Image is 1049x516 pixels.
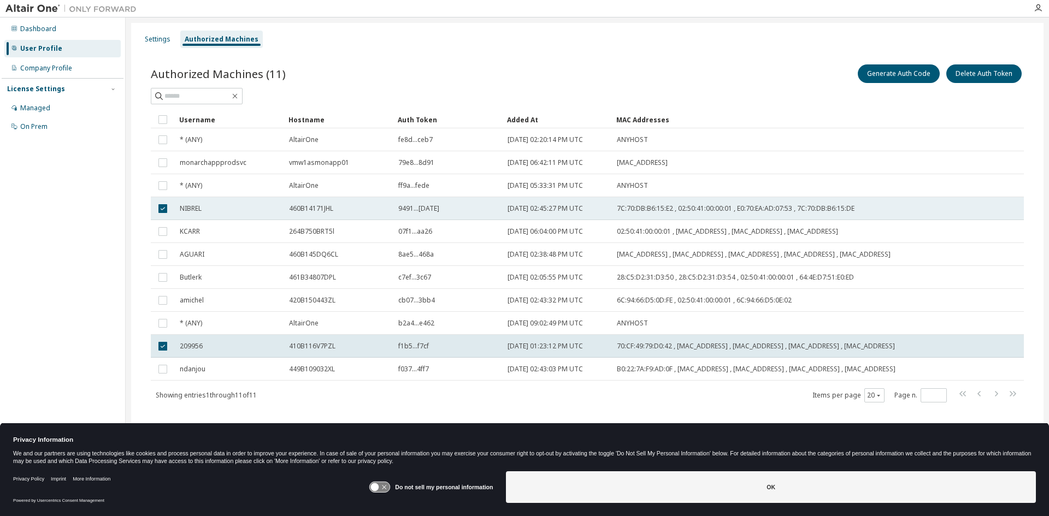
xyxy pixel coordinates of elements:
span: Butlerk [180,273,202,282]
span: [MAC_ADDRESS] , [MAC_ADDRESS] , [MAC_ADDRESS] , [MAC_ADDRESS] , [MAC_ADDRESS] [617,250,891,259]
span: ndanjou [180,365,205,373]
span: [DATE] 06:04:00 PM UTC [508,227,583,236]
span: 02:50:41:00:00:01 , [MAC_ADDRESS] , [MAC_ADDRESS] , [MAC_ADDRESS] [617,227,838,236]
span: Showing entries 1 through 11 of 11 [156,390,257,400]
span: [DATE] 02:45:27 PM UTC [508,204,583,213]
div: User Profile [20,44,62,53]
span: 420B150443ZL [289,296,335,305]
button: Generate Auth Code [858,64,940,83]
span: AltairOne [289,135,319,144]
span: ff9a...fede [398,181,429,190]
span: 449B109032XL [289,365,335,373]
span: AltairOne [289,181,319,190]
span: 07f1...aa26 [398,227,432,236]
span: Authorized Machines (11) [151,66,286,81]
span: monarchappprodsvc [180,158,246,167]
span: vmw1asmonapp01 [289,158,349,167]
span: 70:CF:49:79:D0:42 , [MAC_ADDRESS] , [MAC_ADDRESS] , [MAC_ADDRESS] , [MAC_ADDRESS] [617,342,895,351]
span: [DATE] 01:23:12 PM UTC [508,342,583,351]
span: 460B145DQ6CL [289,250,338,259]
span: [DATE] 02:43:32 PM UTC [508,296,583,305]
span: f037...4ff7 [398,365,429,373]
div: Dashboard [20,25,56,33]
span: [DATE] 06:42:11 PM UTC [508,158,583,167]
span: 6C:94:66:D5:0D:FE , 02:50:41:00:00:01 , 6C:94:66:D5:0E:02 [617,296,792,305]
span: NIBREL [180,204,202,213]
span: [DATE] 02:38:48 PM UTC [508,250,583,259]
span: [DATE] 09:02:49 PM UTC [508,319,583,328]
span: * (ANY) [180,319,202,328]
span: 79e8...8d91 [398,158,434,167]
span: 7C:70:DB:B6:15:E2 , 02:50:41:00:00:01 , E0:70:EA:AD:07:53 , 7C:70:DB:B6:15:DE [617,204,854,213]
span: c7ef...3c67 [398,273,431,282]
div: Authorized Machines [185,35,258,44]
span: AGUARI [180,250,204,259]
span: Page n. [894,388,947,402]
div: Hostname [288,111,389,128]
span: [DATE] 02:05:55 PM UTC [508,273,583,282]
span: ANYHOST [617,181,648,190]
div: License Settings [7,85,65,93]
span: AltairOne [289,319,319,328]
span: 461B34807DPL [289,273,336,282]
span: cb07...3bb4 [398,296,435,305]
button: Delete Auth Token [946,64,1022,83]
div: On Prem [20,122,48,131]
div: Company Profile [20,64,72,73]
span: [DATE] 02:20:14 PM UTC [508,135,583,144]
div: Settings [145,35,170,44]
div: Username [179,111,280,128]
span: [DATE] 05:33:31 PM UTC [508,181,583,190]
div: MAC Addresses [616,111,909,128]
img: Altair One [5,3,142,14]
span: 460B14171JHL [289,204,333,213]
span: b2a4...e462 [398,319,434,328]
span: fe8d...ceb7 [398,135,433,144]
div: Managed [20,104,50,112]
span: B0:22:7A:F9:AD:0F , [MAC_ADDRESS] , [MAC_ADDRESS] , [MAC_ADDRESS] , [MAC_ADDRESS] [617,365,895,373]
span: Items per page [812,388,885,402]
div: Added At [507,111,608,128]
span: amichel [180,296,204,305]
span: f1b5...f7cf [398,342,429,351]
span: [DATE] 02:43:03 PM UTC [508,365,583,373]
span: [MAC_ADDRESS] [617,158,668,167]
div: Auth Token [398,111,498,128]
span: * (ANY) [180,135,202,144]
span: KCARR [180,227,200,236]
button: 20 [867,391,882,400]
span: 264B750BRT5l [289,227,334,236]
span: ANYHOST [617,135,648,144]
span: * (ANY) [180,181,202,190]
span: ANYHOST [617,319,648,328]
span: 9491...[DATE] [398,204,439,213]
span: 8ae5...468a [398,250,434,259]
span: 209956 [180,342,203,351]
span: 410B116V7PZL [289,342,335,351]
span: 28:C5:D2:31:D3:50 , 28:C5:D2:31:D3:54 , 02:50:41:00:00:01 , 64:4E:D7:51:E0:ED [617,273,854,282]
